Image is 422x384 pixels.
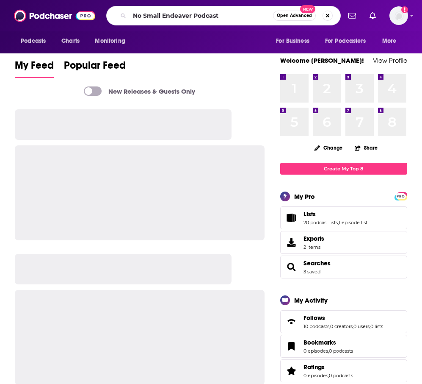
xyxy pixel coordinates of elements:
[283,212,300,224] a: Lists
[370,323,370,329] span: ,
[95,35,125,47] span: Monitoring
[283,365,300,377] a: Ratings
[376,33,407,49] button: open menu
[303,220,338,225] a: 20 podcast lists
[354,139,378,156] button: Share
[401,6,408,13] svg: Add a profile image
[303,314,383,322] a: Follows
[15,59,54,77] span: My Feed
[64,59,126,77] span: Popular Feed
[283,261,300,273] a: Searches
[21,35,46,47] span: Podcasts
[353,323,353,329] span: ,
[303,363,325,371] span: Ratings
[303,210,367,218] a: Lists
[303,235,324,242] span: Exports
[345,8,359,23] a: Show notifications dropdown
[303,339,336,346] span: Bookmarks
[325,35,366,47] span: For Podcasters
[389,6,408,25] img: User Profile
[373,56,407,64] a: View Profile
[303,339,353,346] a: Bookmarks
[396,193,406,200] span: PRO
[389,6,408,25] span: Logged in as shcarlos
[270,33,320,49] button: open menu
[320,33,378,49] button: open menu
[273,11,316,21] button: Open AdvancedNew
[338,220,339,225] span: ,
[280,231,407,254] a: Exports
[303,259,331,267] a: Searches
[329,348,353,354] a: 0 podcasts
[280,256,407,278] span: Searches
[294,192,315,200] div: My Pro
[294,296,328,304] div: My Activity
[328,373,329,378] span: ,
[84,86,195,96] a: New Releases & Guests Only
[14,8,95,24] img: Podchaser - Follow, Share and Rate Podcasts
[106,6,341,25] div: Search podcasts, credits, & more...
[283,316,300,328] a: Follows
[303,373,328,378] a: 0 episodes
[56,33,85,49] a: Charts
[389,6,408,25] button: Show profile menu
[366,8,379,23] a: Show notifications dropdown
[309,142,348,153] button: Change
[370,323,383,329] a: 0 lists
[329,373,353,378] a: 0 podcasts
[280,359,407,382] span: Ratings
[396,192,406,199] a: PRO
[382,35,397,47] span: More
[303,244,324,250] span: 2 items
[300,5,315,13] span: New
[303,314,325,322] span: Follows
[353,323,370,329] a: 0 users
[277,14,312,18] span: Open Advanced
[280,56,364,64] a: Welcome [PERSON_NAME]!
[89,33,136,49] button: open menu
[303,210,316,218] span: Lists
[303,363,353,371] a: Ratings
[303,348,328,354] a: 0 episodes
[64,59,126,78] a: Popular Feed
[280,335,407,358] span: Bookmarks
[280,206,407,229] span: Lists
[328,348,329,354] span: ,
[283,237,300,248] span: Exports
[303,269,320,275] a: 3 saved
[280,310,407,333] span: Follows
[330,323,353,329] a: 0 creators
[283,340,300,352] a: Bookmarks
[339,220,367,225] a: 1 episode list
[61,35,80,47] span: Charts
[130,9,273,22] input: Search podcasts, credits, & more...
[15,59,54,78] a: My Feed
[15,33,57,49] button: open menu
[280,163,407,174] a: Create My Top 8
[276,35,309,47] span: For Business
[303,323,329,329] a: 10 podcasts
